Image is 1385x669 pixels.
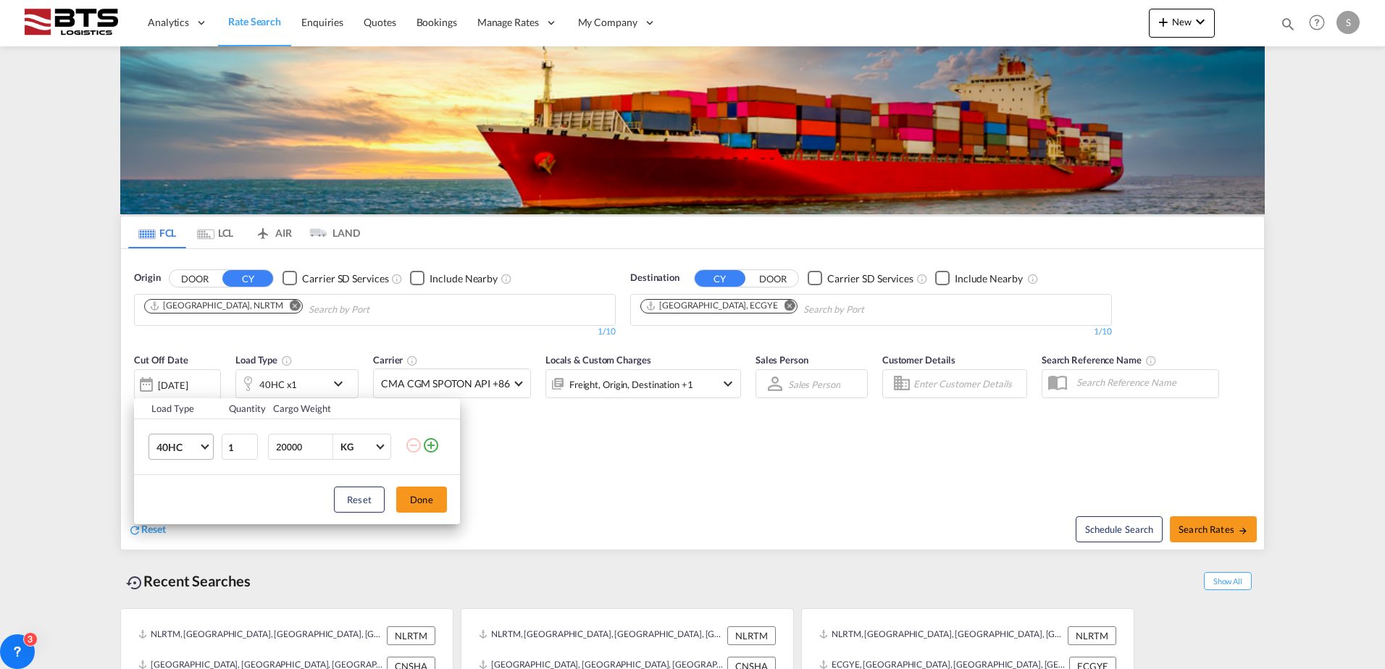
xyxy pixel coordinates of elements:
th: Load Type [134,398,220,419]
input: Enter Weight [275,434,332,459]
span: 40HC [156,440,198,455]
div: Cargo Weight [273,402,396,415]
button: Done [396,487,447,513]
md-icon: icon-minus-circle-outline [405,437,422,454]
button: Reset [334,487,385,513]
md-icon: icon-plus-circle-outline [422,437,440,454]
th: Quantity [220,398,265,419]
input: Qty [222,434,258,460]
div: KG [340,441,353,453]
md-select: Choose: 40HC [148,434,214,460]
